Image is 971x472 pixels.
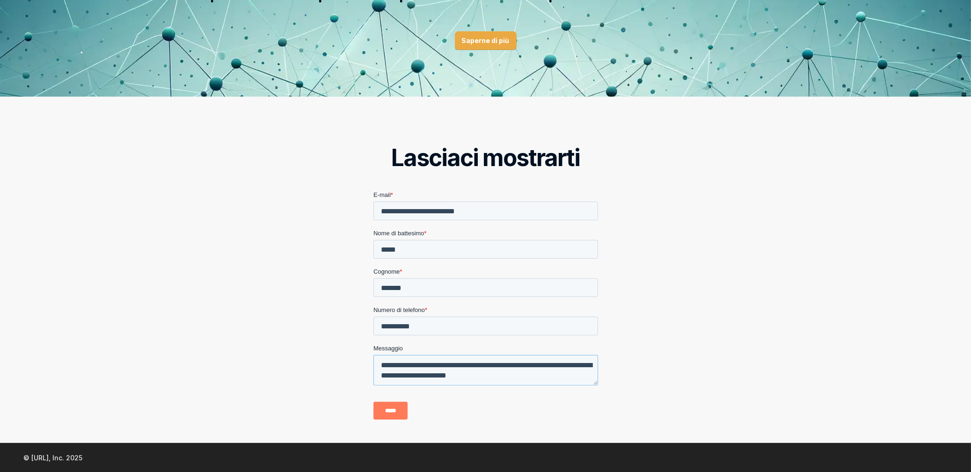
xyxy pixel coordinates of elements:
font: Lasciaci mostrarti [391,144,579,172]
font: © [URL], Inc. 2025 [23,454,82,462]
iframe: Modulo 0 [373,190,598,427]
font: Saperne di più [462,36,510,44]
a: Saperne di più [455,31,517,50]
iframe: Chat Widget [803,353,971,472]
div: Widget chat [803,353,971,472]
